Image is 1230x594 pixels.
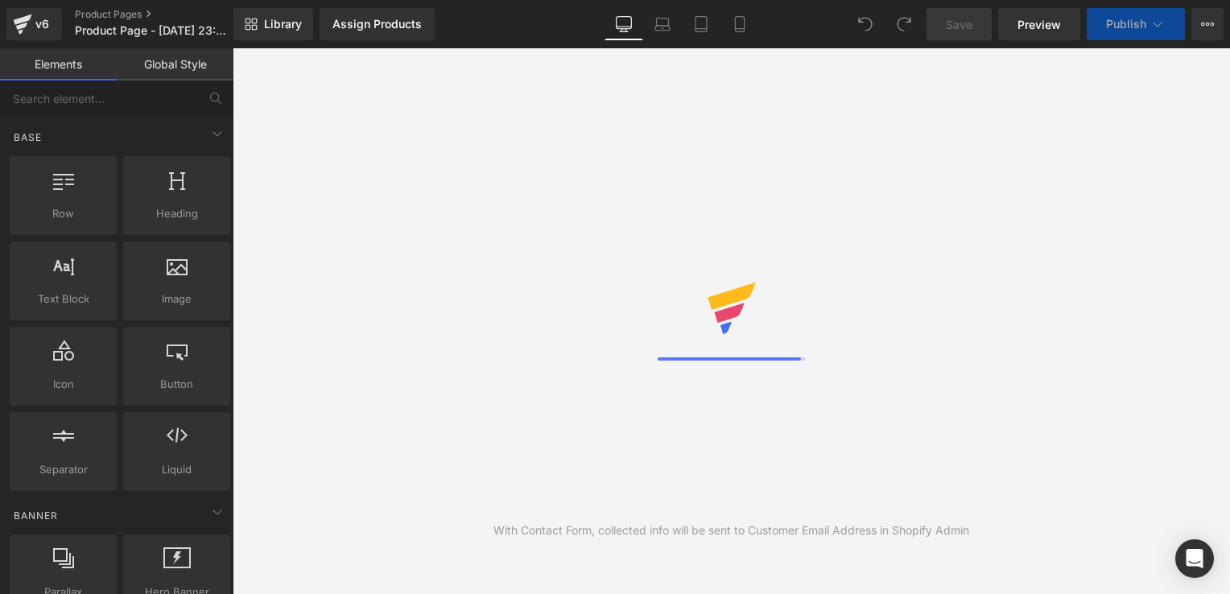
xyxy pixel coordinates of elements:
div: Open Intercom Messenger [1175,539,1214,578]
a: Laptop [643,8,682,40]
a: Global Style [117,48,233,80]
span: Image [128,291,225,307]
span: Publish [1106,18,1146,31]
span: Product Page - [DATE] 23:05:19 [75,24,229,37]
span: Save [946,16,972,33]
div: v6 [32,14,52,35]
span: Heading [128,205,225,222]
span: Button [128,376,225,393]
span: Banner [12,508,60,523]
span: Base [12,130,43,145]
span: Preview [1017,16,1061,33]
div: Assign Products [332,18,422,31]
a: Tablet [682,8,720,40]
a: Mobile [720,8,759,40]
span: Text Block [14,291,112,307]
a: v6 [6,8,62,40]
span: Liquid [128,461,225,478]
button: More [1191,8,1224,40]
a: New Library [233,8,313,40]
div: With Contact Form, collected info will be sent to Customer Email Address in Shopify Admin [493,522,969,539]
a: Preview [998,8,1080,40]
button: Redo [888,8,920,40]
button: Publish [1087,8,1185,40]
button: Undo [849,8,881,40]
a: Product Pages [75,8,260,21]
span: Separator [14,461,112,478]
span: Row [14,205,112,222]
span: Library [264,17,302,31]
span: Icon [14,376,112,393]
a: Desktop [605,8,643,40]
